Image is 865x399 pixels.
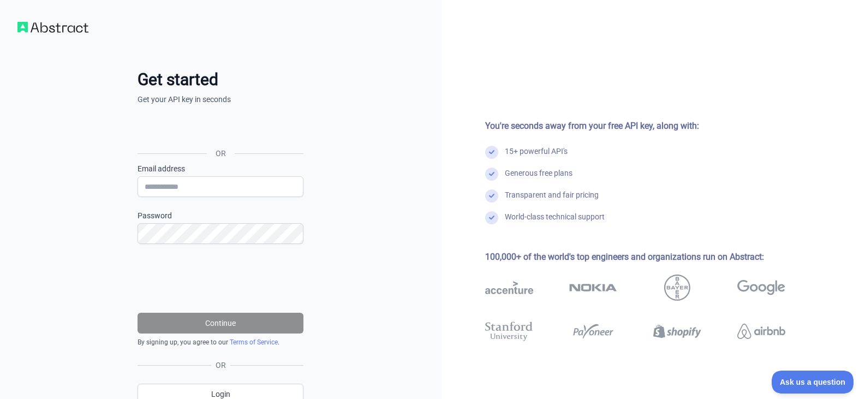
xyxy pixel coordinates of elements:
img: check mark [485,168,498,181]
p: Get your API key in seconds [138,94,303,105]
label: Email address [138,163,303,174]
iframe: To enrich screen reader interactions, please activate Accessibility in Grammarly extension settings [132,117,307,141]
div: By signing up, you agree to our . [138,338,303,347]
div: 15+ powerful API's [505,146,568,168]
img: nokia [569,275,617,301]
img: check mark [485,211,498,224]
label: Password [138,210,303,221]
iframe: reCAPTCHA [138,257,303,300]
div: 100,000+ of the world's top engineers and organizations run on Abstract: [485,251,820,264]
a: Terms of Service [230,338,278,346]
img: check mark [485,189,498,203]
img: shopify [653,319,701,343]
img: check mark [485,146,498,159]
div: World-class technical support [505,211,605,233]
img: stanford university [485,319,533,343]
img: payoneer [569,319,617,343]
span: OR [211,360,230,371]
span: OR [207,148,235,159]
div: You're seconds away from your free API key, along with: [485,120,820,133]
img: airbnb [737,319,785,343]
img: accenture [485,275,533,301]
button: Continue [138,313,303,334]
div: Transparent and fair pricing [505,189,599,211]
div: Generous free plans [505,168,572,189]
iframe: Toggle Customer Support [772,371,854,394]
h2: Get started [138,70,303,90]
img: Workflow [17,22,88,33]
img: google [737,275,785,301]
img: bayer [664,275,690,301]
